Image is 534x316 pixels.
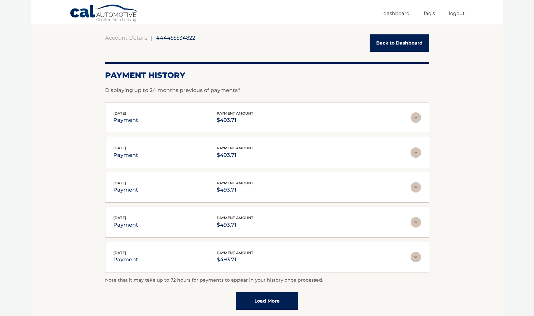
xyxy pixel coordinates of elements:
[217,181,253,185] span: payment amount
[217,185,253,195] p: $493.71
[411,147,421,158] img: accordion-rest.svg
[113,215,126,220] span: [DATE]
[113,185,138,195] p: payment
[105,34,147,41] a: Account Details
[156,34,195,41] span: #44455534822
[424,8,435,19] a: FAQ's
[217,116,253,125] p: $493.71
[236,292,298,310] a: Load More
[411,217,421,228] img: accordion-rest.svg
[217,146,253,150] span: payment amount
[217,111,253,116] span: payment amount
[370,34,429,52] a: Back to Dashboard
[383,8,410,19] a: Dashboard
[411,182,421,193] img: accordion-rest.svg
[151,34,153,41] span: |
[411,112,421,123] img: accordion-rest.svg
[449,8,465,19] a: Logout
[113,146,126,150] span: [DATE]
[217,215,253,220] span: payment amount
[113,111,126,116] span: [DATE]
[105,70,429,80] h2: Payment History
[113,255,138,264] p: payment
[113,220,138,230] p: payment
[217,251,253,255] span: payment amount
[217,255,253,264] p: $493.71
[411,252,421,262] img: accordion-rest.svg
[105,86,429,94] p: Displaying up to 24 months previous of payments*.
[113,181,126,185] span: [DATE]
[113,251,126,255] span: [DATE]
[113,116,138,125] p: payment
[217,151,253,160] p: $493.71
[105,276,429,284] p: Note that it may take up to 72 hours for payments to appear in your history once processed.
[113,151,138,160] p: payment
[70,4,138,23] a: Cal Automotive
[217,220,253,230] p: $493.71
